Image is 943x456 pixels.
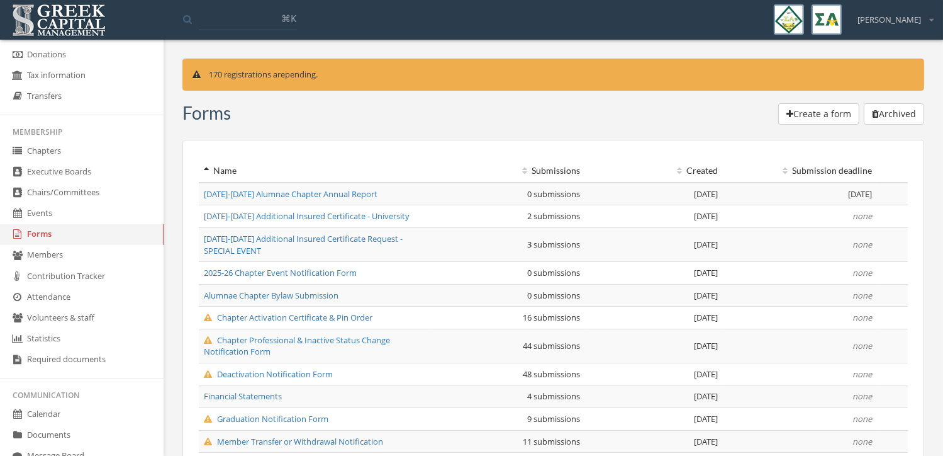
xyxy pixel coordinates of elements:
[852,239,872,250] em: none
[527,390,580,402] span: 4 submissions
[585,430,723,453] td: [DATE]
[204,390,282,402] a: Financial Statements
[204,290,338,301] a: Alumnae Chapter Bylaw Submission
[778,103,859,125] button: Create a form
[852,267,872,278] em: none
[585,205,723,228] td: [DATE]
[585,262,723,285] td: [DATE]
[852,436,872,447] em: none
[182,103,231,123] h3: Form s
[204,436,383,447] a: Member Transfer or Withdrawal Notification
[723,159,877,183] th: Submission deadline
[585,363,723,385] td: [DATE]
[204,267,357,278] a: 2025-26 Chapter Event Notification Form
[527,239,580,250] span: 3 submissions
[204,233,403,256] a: [DATE]-[DATE] Additional Insured Certificate Request - SPECIAL EVENT
[204,312,372,323] a: Chapter Activation Certificate & Pin Order
[204,334,390,358] a: Chapter Professional & Inactive Status Change Notification Form
[527,413,580,425] span: 9 submissions
[281,12,296,25] span: ⌘K
[585,183,723,205] td: [DATE]
[523,312,580,323] span: 16 submissions
[852,413,872,425] em: none
[204,368,333,380] a: Deactivation Notification Form
[527,267,580,278] span: 0 submissions
[585,385,723,408] td: [DATE]
[585,408,723,431] td: [DATE]
[527,290,580,301] span: 0 submissions
[864,103,924,125] button: Archived
[433,159,585,183] th: Submissions
[523,368,580,380] span: 48 submissions
[852,340,872,351] em: none
[849,4,934,26] div: [PERSON_NAME]
[852,368,872,380] em: none
[523,340,580,351] span: 44 submissions
[209,69,271,80] span: 170 registrations
[857,14,921,26] span: [PERSON_NAME]
[852,312,872,323] em: none
[852,390,872,402] em: none
[585,329,723,363] td: [DATE]
[723,183,877,205] td: [DATE]
[523,436,580,447] span: 11 submissions
[199,159,433,183] th: Name
[204,413,328,425] a: Graduation Notification Form
[527,210,580,222] span: 2 submissions
[204,188,377,200] a: [DATE]-[DATE] Alumnae Chapter Annual Report
[585,227,723,261] td: [DATE]
[204,210,410,222] a: [DATE]-[DATE] Additional Insured Certificate - University
[585,307,723,329] td: [DATE]
[182,59,924,91] div: are pending.
[585,284,723,307] td: [DATE]
[852,210,872,222] em: none
[527,188,580,200] span: 0 submissions
[852,290,872,301] em: none
[585,159,723,183] th: Created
